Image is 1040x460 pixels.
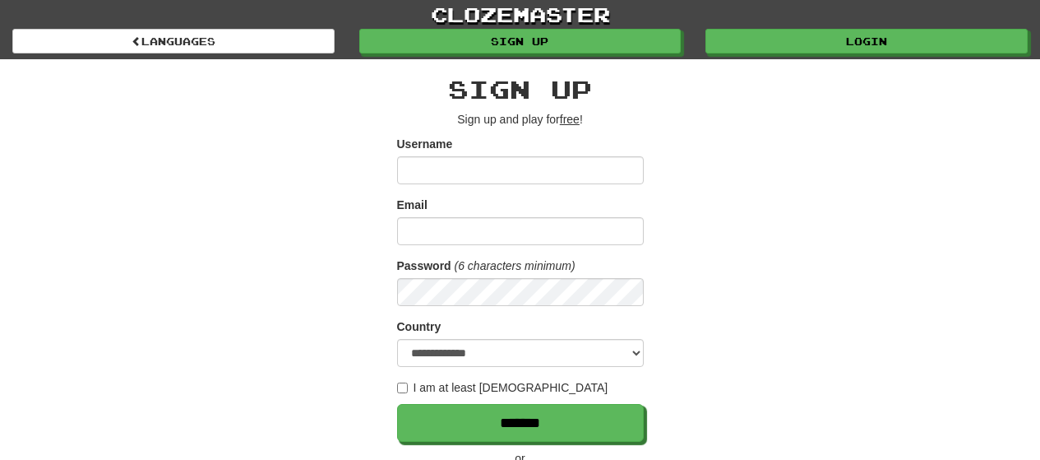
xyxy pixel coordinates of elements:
u: free [560,113,580,126]
em: (6 characters minimum) [455,259,575,272]
p: Sign up and play for ! [397,111,644,128]
a: Sign up [359,29,682,53]
label: Email [397,197,428,213]
a: Login [705,29,1028,53]
label: I am at least [DEMOGRAPHIC_DATA] [397,379,608,396]
input: I am at least [DEMOGRAPHIC_DATA] [397,383,408,393]
label: Country [397,318,441,335]
a: Languages [12,29,335,53]
label: Username [397,136,453,152]
h2: Sign up [397,76,644,103]
label: Password [397,258,451,274]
